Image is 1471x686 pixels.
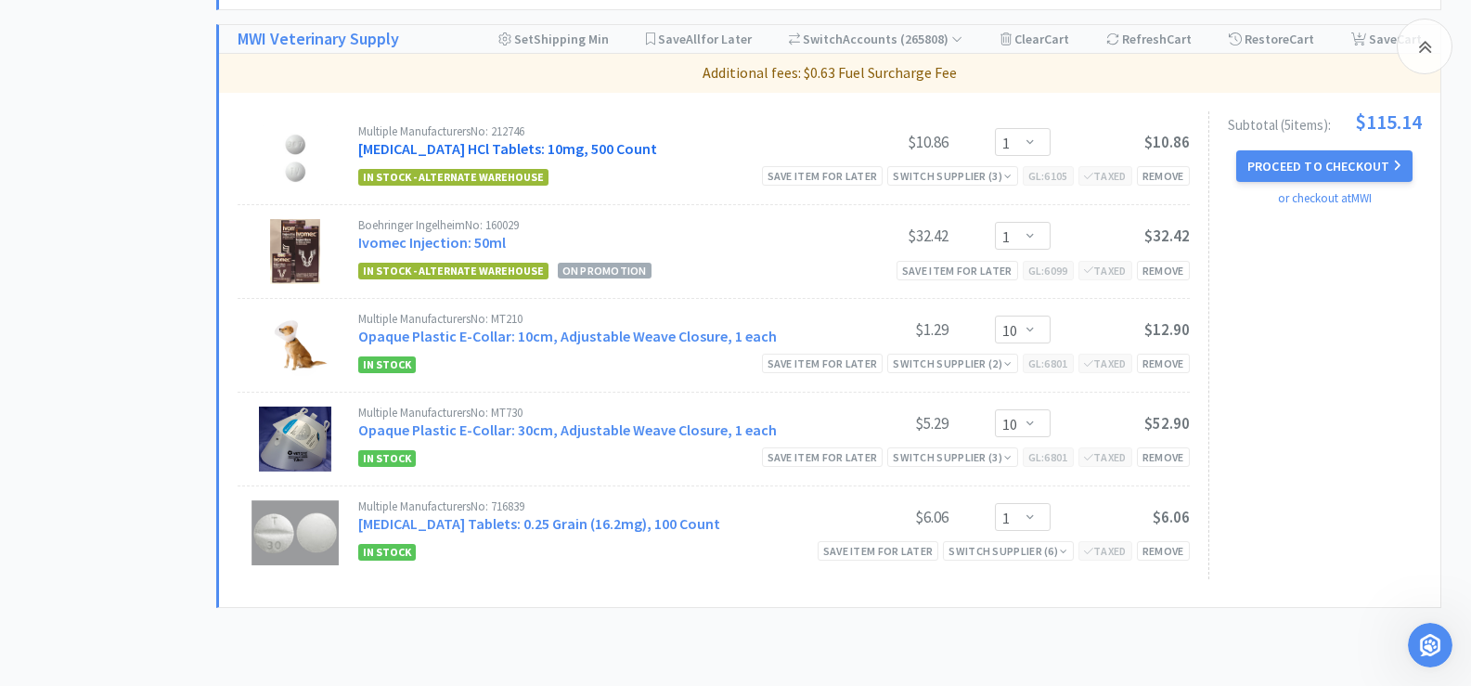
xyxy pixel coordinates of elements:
div: Save item for later [818,541,939,561]
div: Multiple Manufacturers No: MT210 [358,313,809,325]
div: Melissa says… [15,445,356,508]
a: Ivomec Injection: 50ml [358,233,506,252]
span: In Stock - Alternate Warehouse [358,263,548,279]
div: Remove [1137,166,1190,186]
div: $6.06 [809,506,948,528]
textarea: Message… [16,505,355,537]
span: Cart [1044,31,1069,47]
div: got it thanks [260,456,342,474]
button: Upload attachment [88,544,103,559]
div: Accounts [789,25,963,53]
span: Taxed [1084,264,1127,278]
a: MWI Veterinary Supply [238,26,399,53]
a: Opaque Plastic E-Collar: 30cm, Adjustable Weave Closure, 1 each [358,421,777,439]
div: Multiple Manufacturers No: 716839 [358,500,809,512]
div: GL: 6801 [1023,447,1074,467]
button: Start recording [118,544,133,559]
div: Remove [1137,354,1190,373]
span: $12.90 [1144,319,1190,340]
a: Opaque Plastic E-Collar: 10cm, Adjustable Weave Closure, 1 each [358,327,777,345]
span: $115.14 [1355,111,1422,132]
span: Set [514,31,534,47]
div: Ah, just looks like your order qty and rx qty need to match![URL][DOMAIN_NAME]You ordered 2 x 90 ... [15,115,304,411]
span: In Stock [358,356,416,373]
span: $6.06 [1153,507,1190,527]
span: In Stock [358,544,416,561]
div: Remove [1137,447,1190,467]
div: $5.29 [809,412,948,434]
span: Cart [1289,31,1314,47]
iframe: Intercom live chat [1408,623,1452,667]
span: $32.42 [1144,226,1190,246]
p: Additional fees: $0.63 Fuel Surcharge Fee [226,61,1433,85]
span: Taxed [1084,169,1127,183]
div: got it thanks [245,445,356,485]
span: Taxed [1084,544,1127,558]
span: Cart [1397,31,1422,47]
div: GL: 6105 [1023,166,1074,186]
div: Hannah says… [15,55,356,115]
img: fe0a1c6160a54bf08c6b1173aeb1a76f_280931.png [263,125,328,190]
div: Good morning! Happy to help! Let me take a peek! [30,66,290,102]
div: [PERSON_NAME] • 1h ago [30,415,175,426]
span: $10.86 [1144,132,1190,152]
button: Home [290,7,326,43]
div: Switch Supplier ( 3 ) [893,448,1012,466]
div: Good morning! Happy to help! Let me take a peek! [15,55,304,113]
div: Close [326,7,359,41]
div: Switch Supplier ( 6 ) [948,542,1067,560]
img: 3d4e6df956f448e58bbc2e498ffc64d3_6515.png [259,407,331,472]
img: 13f0f3a0ad5e45d69e41aa34db58457a_6510.png [254,313,337,378]
div: Shipping Min [498,25,609,53]
div: Remove [1137,541,1190,561]
div: Save [1351,25,1422,53]
span: Taxed [1084,356,1127,370]
h1: Operator [90,18,156,32]
span: Save for Later [658,31,752,47]
img: Profile image for Operator [53,10,83,40]
div: Boehringer Ingelheim No: 160029 [358,219,809,231]
img: 928f1989d65e45f3a47aba4fe5cab036_573092.png [252,500,338,565]
div: Clear [1000,25,1069,53]
span: Taxed [1084,450,1127,464]
div: $1.29 [809,318,948,341]
div: Multiple Manufacturers No: MT730 [358,407,809,419]
div: Switch Supplier ( 3 ) [893,167,1012,185]
div: You ordered 2 x 90 bottles, but you'll need to "edit rx" and ensure the rx authorizes the qty 2 p... [30,190,290,245]
div: $32.42 [809,225,948,247]
div: Refresh [1106,25,1192,53]
button: Gif picker [58,544,73,559]
a: [MEDICAL_DATA] Tablets: 0.25 Grain (16.2mg), 100 Count [358,514,720,533]
span: Cart [1167,31,1192,47]
div: Switch Supplier ( 2 ) [893,355,1012,372]
button: go back [12,7,47,43]
span: $52.90 [1144,413,1190,434]
span: In Stock - Alternate Warehouse [358,169,548,186]
div: Save item for later [897,261,1018,280]
div: GL: 6099 [1023,261,1074,280]
img: 5e8f1ea2511b4b34a89fe5ed9e6876f3_13576.png [270,219,319,284]
a: [MEDICAL_DATA] HCl Tablets: 10mg, 500 Count [358,139,657,158]
div: Save item for later [762,354,884,373]
div: Ah, just looks like your order qty and rx qty need to match! [30,126,290,181]
div: Multiple Manufacturers No: 212746 [358,125,809,137]
a: or checkout at MWI [1278,190,1372,206]
span: All [686,31,701,47]
div: Save item for later [762,166,884,186]
span: Switch [803,31,843,47]
div: Save item for later [762,447,884,467]
div: GL: 6801 [1023,354,1074,373]
div: Subtotal ( 5 item s ): [1228,111,1422,132]
span: On Promotion [558,263,652,278]
div: Hannah says… [15,115,356,445]
button: Emoji picker [29,544,44,559]
button: Proceed to Checkout [1236,150,1413,182]
span: In Stock [358,450,416,467]
button: Send a message… [318,537,348,566]
div: Remove [1137,261,1190,280]
div: $10.86 [809,131,948,153]
div: Restore [1229,25,1314,53]
span: ( 265808 ) [897,31,962,47]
